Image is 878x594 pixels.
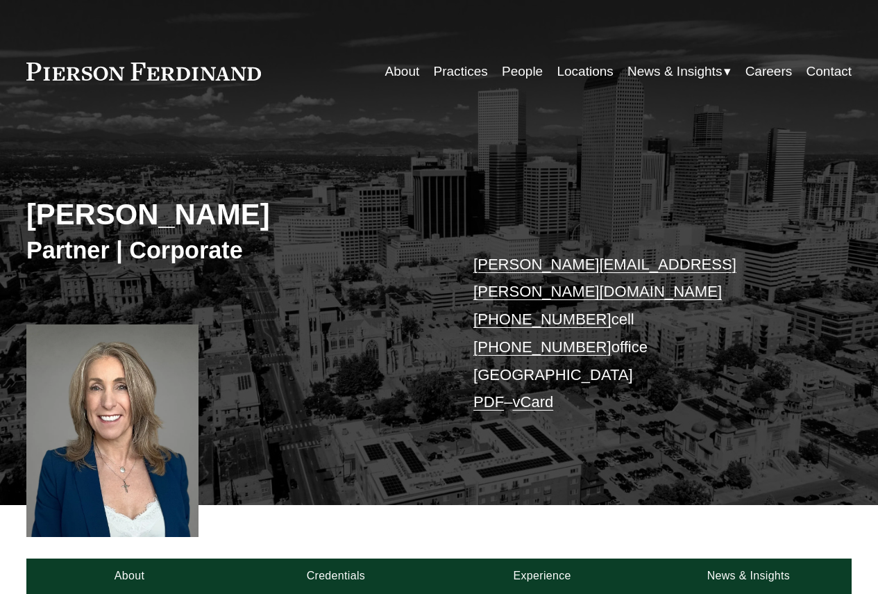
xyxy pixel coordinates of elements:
a: About [26,559,233,594]
a: [PHONE_NUMBER] [473,311,611,328]
p: cell office [GEOGRAPHIC_DATA] – [473,251,817,416]
a: [PHONE_NUMBER] [473,338,611,356]
a: Practices [434,58,488,85]
h3: Partner | Corporate [26,236,439,265]
a: News & Insights [645,559,852,594]
a: People [502,58,543,85]
a: folder dropdown [627,58,731,85]
a: [PERSON_NAME][EMAIL_ADDRESS][PERSON_NAME][DOMAIN_NAME] [473,256,736,301]
a: Contact [807,58,852,85]
a: PDF [473,393,504,411]
a: vCard [512,393,553,411]
a: Experience [439,559,645,594]
h2: [PERSON_NAME] [26,197,439,233]
a: About [385,58,420,85]
a: Credentials [233,559,439,594]
span: News & Insights [627,60,722,83]
a: Careers [745,58,793,85]
a: Locations [557,58,613,85]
